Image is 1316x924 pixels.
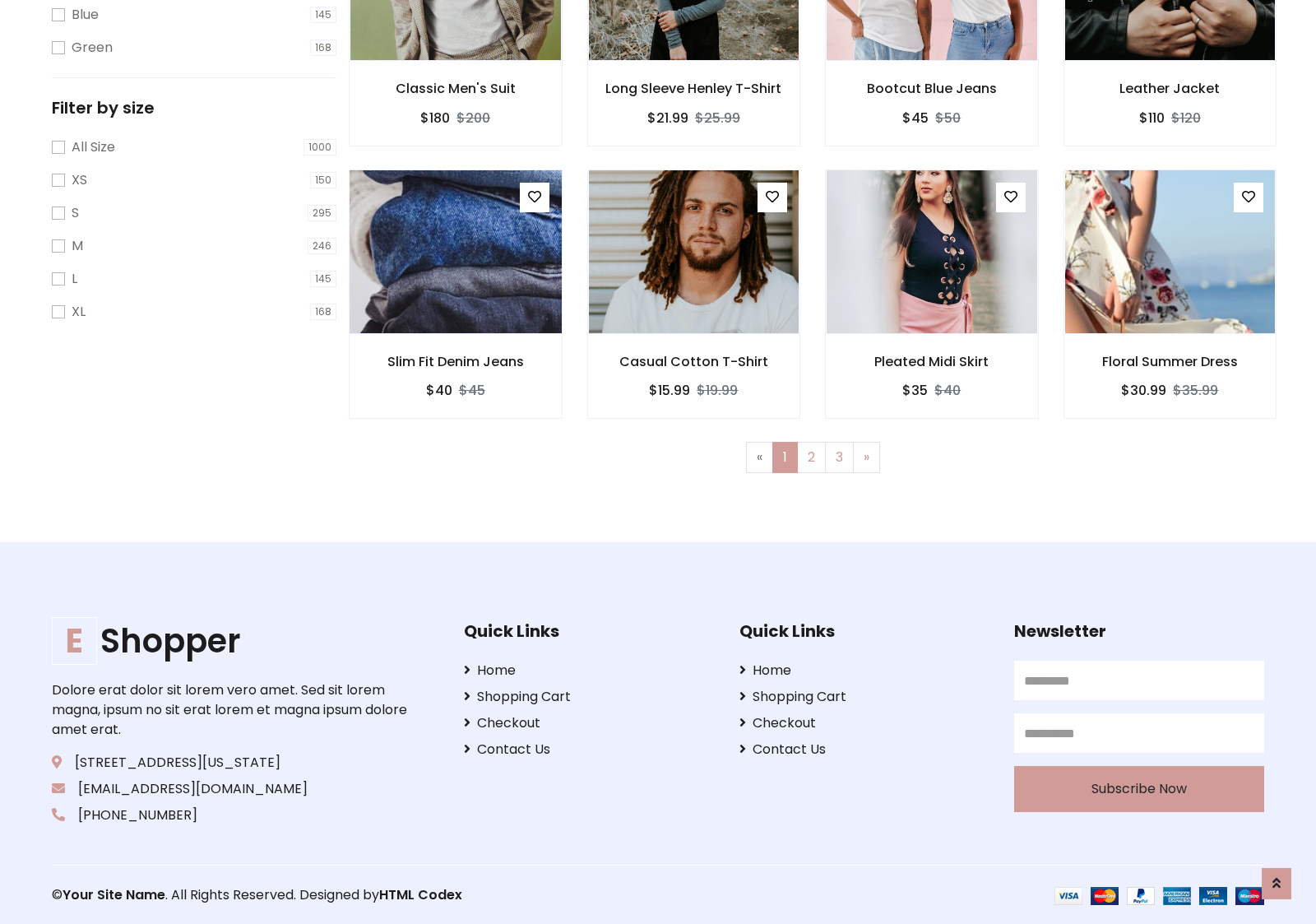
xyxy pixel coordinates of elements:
span: 295 [308,205,336,221]
p: [STREET_ADDRESS][US_STATE] [52,753,412,773]
del: $25.99 [695,109,740,128]
h6: Leather Jacket [1064,81,1277,96]
h6: $30.99 [1121,383,1166,398]
h6: $15.99 [649,383,690,398]
del: $40 [934,381,961,400]
a: 1 [772,442,798,473]
a: Contact Us [739,740,989,759]
h6: Classic Men's Suit [350,81,562,96]
span: E [52,617,97,665]
label: S [72,203,79,223]
h6: $45 [902,110,929,126]
label: XL [72,302,86,322]
h6: $35 [902,383,928,398]
a: Shopping Cart [464,687,714,707]
del: $120 [1171,109,1201,128]
p: Dolore erat dolor sit lorem vero amet. Sed sit lorem magna, ipsum no sit erat lorem et magna ipsu... [52,680,412,740]
h5: Quick Links [464,621,714,641]
h6: $180 [420,110,450,126]
label: L [72,269,77,289]
label: XS [72,170,87,190]
h6: $40 [426,383,452,398]
h1: Shopper [52,621,412,661]
h6: Casual Cotton T-Shirt [588,354,800,369]
a: HTML Codex [379,885,462,904]
h6: $21.99 [647,110,688,126]
del: $50 [935,109,961,128]
button: Subscribe Now [1014,766,1264,812]
span: 145 [310,271,336,287]
a: Contact Us [464,740,714,759]
del: $19.99 [697,381,738,400]
label: All Size [72,137,115,157]
a: 3 [825,442,854,473]
h6: Long Sleeve Henley T-Shirt [588,81,800,96]
label: M [72,236,83,256]
p: [PHONE_NUMBER] [52,806,412,825]
span: » [864,448,869,467]
a: Checkout [739,713,989,733]
nav: Page navigation [361,442,1264,473]
a: Shopping Cart [739,687,989,707]
h6: Floral Summer Dress [1064,354,1277,369]
label: Blue [72,5,99,25]
a: Next [853,442,880,473]
a: Home [739,661,989,680]
a: Your Site Name [63,885,165,904]
h5: Quick Links [739,621,989,641]
a: EShopper [52,621,412,661]
label: Green [72,38,113,58]
span: 168 [310,304,336,320]
span: 145 [310,7,336,23]
h5: Newsletter [1014,621,1264,641]
del: $45 [459,381,485,400]
a: Checkout [464,713,714,733]
span: 1000 [304,139,336,156]
p: © . All Rights Reserved. Designed by [52,885,658,905]
span: 150 [310,172,336,188]
a: Home [464,661,714,680]
h6: $110 [1139,110,1165,126]
span: 168 [310,39,336,56]
h6: Bootcut Blue Jeans [826,81,1038,96]
h6: Slim Fit Denim Jeans [350,354,562,369]
p: [EMAIL_ADDRESS][DOMAIN_NAME] [52,779,412,799]
del: $200 [456,109,490,128]
h5: Filter by size [52,98,336,118]
span: 246 [308,238,336,254]
h6: Pleated Midi Skirt [826,354,1038,369]
del: $35.99 [1173,381,1218,400]
a: 2 [797,442,826,473]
